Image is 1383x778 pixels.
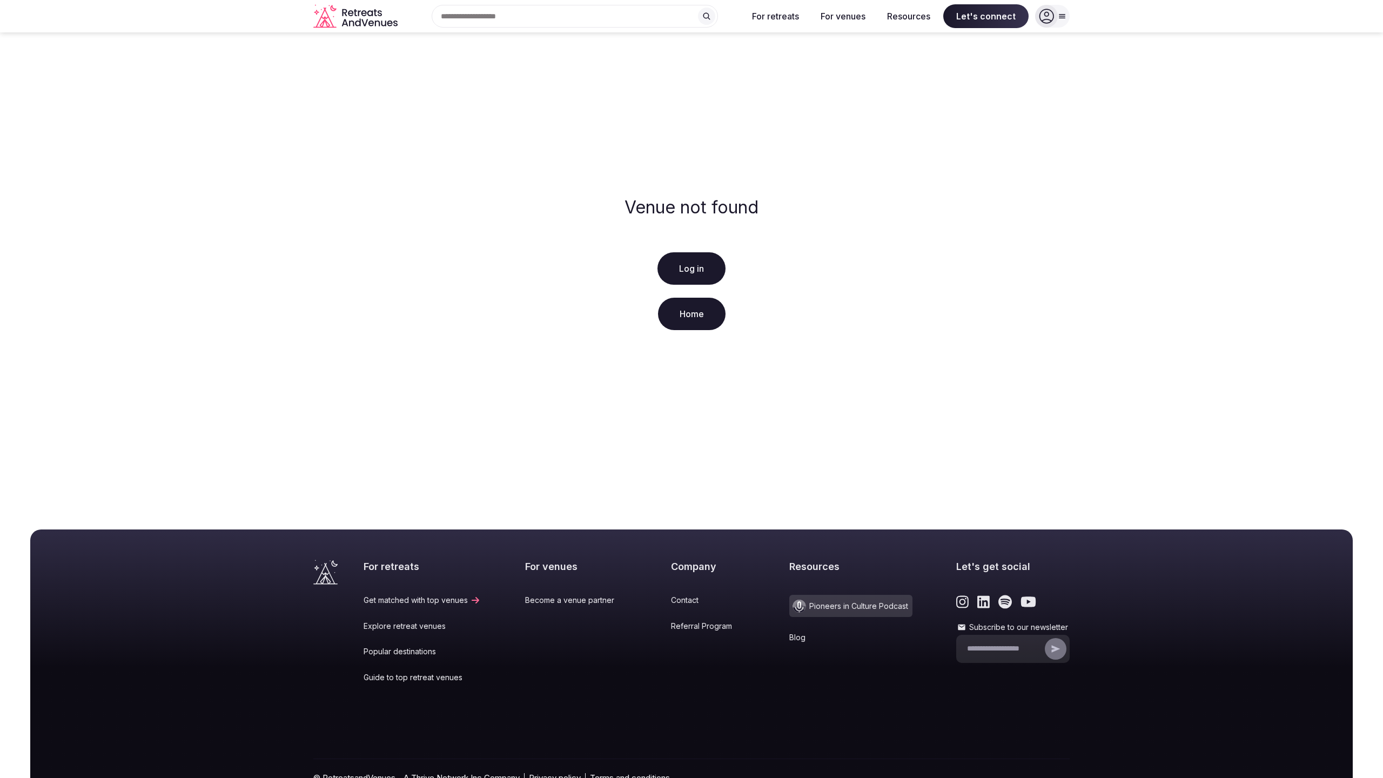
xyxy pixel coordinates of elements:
[364,672,481,683] a: Guide to top retreat venues
[625,197,758,218] h2: Venue not found
[812,4,874,28] button: For venues
[998,595,1012,609] a: Link to the retreats and venues Spotify page
[956,595,969,609] a: Link to the retreats and venues Instagram page
[658,298,726,330] a: Home
[313,4,400,29] svg: Retreats and Venues company logo
[525,595,627,606] a: Become a venue partner
[789,560,912,573] h2: Resources
[956,560,1070,573] h2: Let's get social
[364,560,481,573] h2: For retreats
[525,560,627,573] h2: For venues
[313,560,338,585] a: Visit the homepage
[671,621,745,632] a: Referral Program
[789,595,912,617] a: Pioneers in Culture Podcast
[364,646,481,657] a: Popular destinations
[671,595,745,606] a: Contact
[789,632,912,643] a: Blog
[977,595,990,609] a: Link to the retreats and venues LinkedIn page
[364,621,481,632] a: Explore retreat venues
[657,252,726,285] a: Log in
[364,595,481,606] a: Get matched with top venues
[313,4,400,29] a: Visit the homepage
[956,622,1070,633] label: Subscribe to our newsletter
[743,4,808,28] button: For retreats
[1021,595,1036,609] a: Link to the retreats and venues Youtube page
[943,4,1029,28] span: Let's connect
[671,560,745,573] h2: Company
[878,4,939,28] button: Resources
